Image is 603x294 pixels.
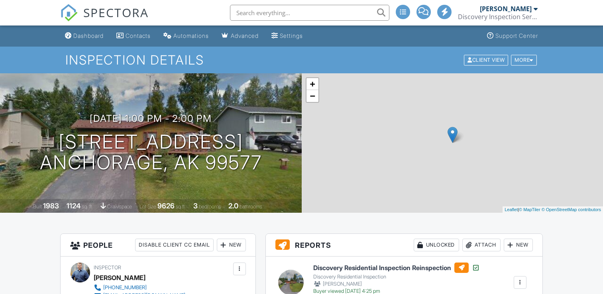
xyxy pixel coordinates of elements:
div: Disable Client CC Email [135,239,214,251]
input: Search everything... [230,5,389,21]
div: Contacts [126,32,151,39]
div: Dashboard [73,32,104,39]
div: More [511,55,537,65]
div: New [217,239,246,251]
div: Advanced [231,32,259,39]
span: Built [33,204,42,210]
a: [PHONE_NUMBER] [94,284,185,292]
span: Inspector [94,265,121,270]
span: sq. ft. [82,204,93,210]
div: | [503,206,603,213]
div: Settings [280,32,303,39]
a: Client View [463,57,510,63]
div: Discovery Inspection Services [458,13,538,21]
div: Attach [462,239,501,251]
h6: Discovery Residential Inspection Reinspection [313,263,480,273]
span: bedrooms [199,204,221,210]
div: [PERSON_NAME] [480,5,532,13]
a: Leaflet [505,207,518,212]
div: 2.0 [228,202,238,210]
img: The Best Home Inspection Software - Spectora [60,4,78,22]
a: Support Center [484,29,541,43]
a: Automations (Advanced) [160,29,212,43]
h1: [STREET_ADDRESS] Anchorage, AK 99577 [40,131,262,174]
span: sq.ft. [176,204,186,210]
span: SPECTORA [83,4,149,21]
div: Discovery Residential Inspection [313,274,480,280]
a: Zoom out [306,90,318,102]
a: Settings [268,29,306,43]
div: Support Center [495,32,538,39]
a: Contacts [113,29,154,43]
div: [PERSON_NAME] [94,272,145,284]
div: [PERSON_NAME] [313,280,480,288]
span: crawlspace [107,204,132,210]
h3: [DATE] 1:00 pm - 2:00 pm [90,113,212,124]
h3: People [61,234,255,257]
div: Client View [464,55,508,65]
a: SPECTORA [60,11,149,27]
div: 9626 [157,202,175,210]
div: New [504,239,533,251]
div: 3 [193,202,198,210]
h1: Inspection Details [65,53,538,67]
div: Automations [173,32,209,39]
div: 1124 [67,202,81,210]
a: © MapTiler [519,207,540,212]
h3: Reports [266,234,542,257]
a: © OpenStreetMap contributors [542,207,601,212]
span: bathrooms [240,204,262,210]
div: 1983 [43,202,59,210]
a: Zoom in [306,78,318,90]
div: Unlocked [414,239,459,251]
a: Dashboard [62,29,107,43]
div: [PHONE_NUMBER] [103,284,147,291]
span: Lot Size [139,204,156,210]
a: Advanced [218,29,262,43]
